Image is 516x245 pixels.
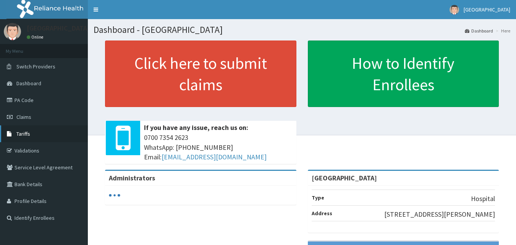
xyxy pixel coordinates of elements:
[312,174,377,182] strong: [GEOGRAPHIC_DATA]
[27,34,45,40] a: Online
[308,41,499,107] a: How to Identify Enrollees
[312,210,332,217] b: Address
[105,41,296,107] a: Click here to submit claims
[27,25,90,32] p: [GEOGRAPHIC_DATA]
[94,25,510,35] h1: Dashboard - [GEOGRAPHIC_DATA]
[384,209,495,219] p: [STREET_ADDRESS][PERSON_NAME]
[471,194,495,204] p: Hospital
[144,133,293,162] span: 0700 7354 2623 WhatsApp: [PHONE_NUMBER] Email:
[109,174,155,182] b: Administrators
[144,123,248,132] b: If you have any issue, reach us on:
[465,28,493,34] a: Dashboard
[109,190,120,201] svg: audio-loading
[16,63,55,70] span: Switch Providers
[16,130,30,137] span: Tariffs
[16,114,31,120] span: Claims
[312,194,324,201] b: Type
[494,28,510,34] li: Here
[16,80,41,87] span: Dashboard
[4,23,21,40] img: User Image
[464,6,510,13] span: [GEOGRAPHIC_DATA]
[450,5,459,15] img: User Image
[162,153,267,161] a: [EMAIL_ADDRESS][DOMAIN_NAME]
